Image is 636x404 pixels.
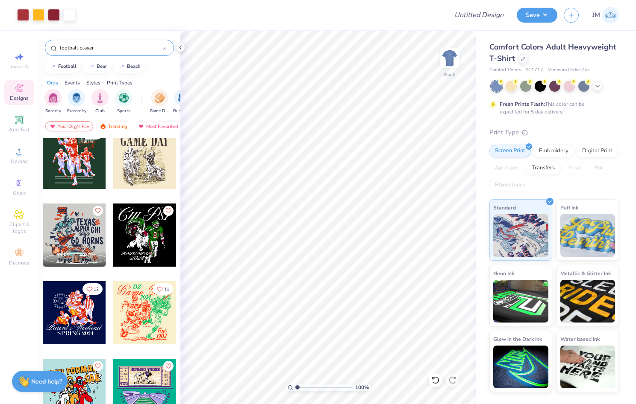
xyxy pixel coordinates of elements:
span: Designs [10,95,29,102]
button: filter button [115,89,132,114]
img: Water based Ink [560,346,615,388]
div: filter for Sports [115,89,132,114]
span: Game Day [150,108,169,114]
img: Sorority Image [48,93,58,103]
div: Screen Print [489,145,531,157]
img: Sports Image [119,93,129,103]
div: Vinyl [563,162,587,174]
span: Sports [117,108,130,114]
span: Clipart & logos [4,221,34,235]
span: Fraternity [67,108,86,114]
span: 100 % [355,384,369,391]
span: Puff Ink [560,203,578,212]
div: Applique [489,162,524,174]
div: Print Type [489,128,619,137]
span: Alpha Chi Omega, [GEOGRAPHIC_DATA][US_STATE] [56,259,103,265]
div: filter for Rush & Bid [173,89,193,114]
img: Puff Ink [560,214,615,257]
img: most_fav.gif [138,123,144,129]
span: Comfort Colors [489,67,521,74]
div: Trending [96,121,131,131]
span: Neon Ink [493,269,514,278]
span: Sorority [45,108,61,114]
button: football [45,60,80,73]
img: trend_line.gif [88,64,95,69]
button: Like [163,206,174,216]
div: Digital Print [577,145,618,157]
img: Game Day Image [155,93,165,103]
span: Greek [13,189,26,196]
img: Glow in the Dark Ink [493,346,548,388]
button: filter button [173,89,193,114]
div: bear [97,64,107,69]
img: Rush & Bid Image [178,93,188,103]
div: filter for Fraternity [67,89,86,114]
div: Rhinestones [489,179,531,192]
button: Like [82,283,103,295]
button: beach [114,60,144,73]
span: Image AI [9,63,29,70]
div: Styles [86,79,100,87]
img: Back [441,49,458,67]
strong: Need help? [31,378,62,386]
div: Foil [589,162,609,174]
span: Club [95,108,105,114]
div: football [58,64,77,69]
button: Like [153,283,173,295]
span: # C1717 [525,67,543,74]
input: Untitled Design [448,6,510,23]
button: filter button [91,89,109,114]
div: Most Favorited [134,121,182,131]
div: filter for Sorority [44,89,62,114]
span: [PERSON_NAME] [56,252,92,258]
span: Metallic & Glitter Ink [560,269,611,278]
span: Standard [493,203,516,212]
span: Add Text [9,126,29,133]
img: trend_line.gif [50,64,56,69]
div: Events [65,79,80,87]
button: Like [163,361,174,371]
a: JM [592,7,619,23]
button: Save [517,8,557,23]
div: This color can be expedited for 5 day delivery. [500,100,605,116]
img: Jullylla Marie Lalis [602,7,619,23]
span: Rush & Bid [173,108,193,114]
div: Print Types [107,79,132,87]
img: Neon Ink [493,280,548,323]
div: Back [444,71,455,78]
button: filter button [150,89,169,114]
button: bear [83,60,111,73]
img: most_fav.gif [49,123,56,129]
button: filter button [44,89,62,114]
div: Transfers [526,162,560,174]
img: Standard [493,214,548,257]
img: Club Image [95,93,105,103]
div: filter for Game Day [150,89,169,114]
span: Glow in the Dark Ink [493,334,542,343]
span: Water based Ink [560,334,600,343]
button: Like [93,206,103,216]
strong: Fresh Prints Flash: [500,101,545,108]
span: JM [592,10,600,20]
span: 12 [94,287,99,291]
div: Orgs [47,79,58,87]
img: trend_line.gif [118,64,125,69]
span: Comfort Colors Adult Heavyweight T-Shirt [489,42,616,64]
div: Embroidery [533,145,574,157]
span: Decorate [9,259,29,266]
img: Fraternity Image [72,93,81,103]
img: trending.gif [100,123,106,129]
input: Try "Alpha" [59,44,163,52]
div: Your Org's Fav [45,121,93,131]
button: Like [93,361,103,371]
div: filter for Club [91,89,109,114]
button: filter button [67,89,86,114]
span: Minimum Order: 24 + [548,67,590,74]
span: 11 [164,287,169,291]
img: Metallic & Glitter Ink [560,280,615,323]
span: Upload [11,158,28,165]
div: beach [127,64,141,69]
